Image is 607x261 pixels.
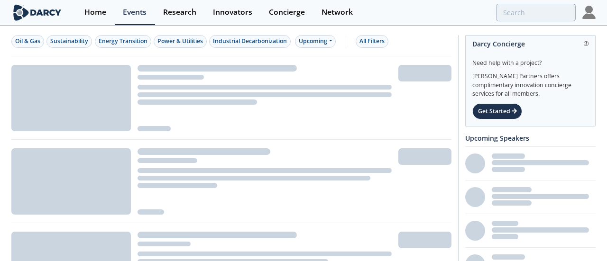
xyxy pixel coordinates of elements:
[356,35,388,48] button: All Filters
[472,52,589,67] div: Need help with a project?
[269,9,305,16] div: Concierge
[209,35,291,48] button: Industrial Decarbonization
[11,4,63,21] img: logo-wide.svg
[472,36,589,52] div: Darcy Concierge
[123,9,147,16] div: Events
[472,67,589,99] div: [PERSON_NAME] Partners offers complimentary innovation concierge services for all members.
[50,37,88,45] div: Sustainability
[295,35,336,48] div: Upcoming
[472,103,522,119] div: Get Started
[359,37,385,45] div: All Filters
[496,4,576,21] input: Advanced Search
[15,37,40,45] div: Oil & Gas
[582,6,596,19] img: Profile
[322,9,353,16] div: Network
[84,9,106,16] div: Home
[95,35,151,48] button: Energy Transition
[46,35,92,48] button: Sustainability
[99,37,147,45] div: Energy Transition
[213,37,287,45] div: Industrial Decarbonization
[465,130,596,146] div: Upcoming Speakers
[157,37,203,45] div: Power & Utilities
[584,41,589,46] img: information.svg
[154,35,207,48] button: Power & Utilities
[11,35,44,48] button: Oil & Gas
[163,9,196,16] div: Research
[213,9,252,16] div: Innovators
